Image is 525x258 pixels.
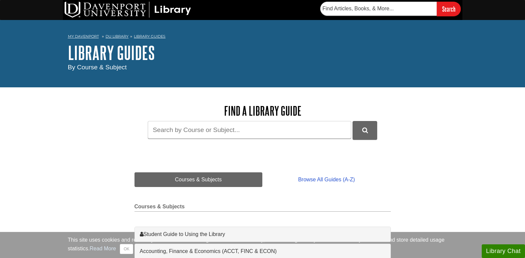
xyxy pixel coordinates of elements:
[134,104,391,118] h2: Find a Library Guide
[120,244,133,254] button: Close
[437,2,461,16] input: Search
[482,244,525,258] button: Library Chat
[148,121,351,139] input: Search by Course or Subject...
[68,34,99,39] a: My Davenport
[65,2,191,18] img: DU Library
[134,34,165,39] a: Library Guides
[68,236,457,254] div: This site uses cookies and records your IP address for usage statistics. Additionally, we use Goo...
[362,127,368,133] i: Search Library Guides
[134,172,263,187] a: Courses & Subjects
[106,34,129,39] a: DU Library
[90,246,116,251] a: Read More
[262,172,391,187] a: Browse All Guides (A-Z)
[68,32,457,43] nav: breadcrumb
[320,2,437,16] input: Find Articles, Books, & More...
[320,2,461,16] form: Searches DU Library's articles, books, and more
[134,204,391,212] h2: Courses & Subjects
[140,230,386,238] a: Student Guide to Using the Library
[140,247,386,255] a: Accounting, Finance & Economics (ACCT, FINC & ECON)
[68,43,457,63] h1: Library Guides
[68,63,457,72] div: By Course & Subject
